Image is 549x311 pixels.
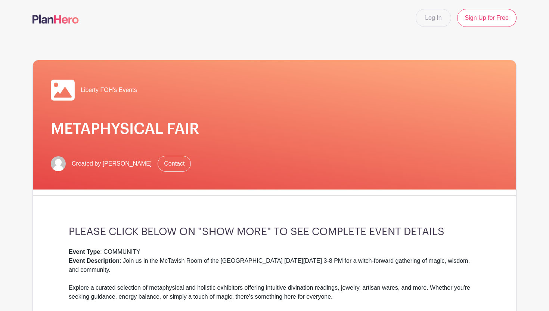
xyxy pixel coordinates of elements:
[32,15,79,24] img: logo-507f7623f17ff9eddc593b1ce0a138ce2505c220e1c5a4e2b4648c50719b7d32.svg
[69,258,120,264] strong: Event Description
[81,86,137,95] span: Liberty FOH's Events
[457,9,517,27] a: Sign Up for Free
[72,159,152,168] span: Created by [PERSON_NAME]
[416,9,451,27] a: Log In
[158,156,191,172] a: Contact
[51,120,498,138] h1: METAPHYSICAL FAIR
[69,226,480,238] h3: PLEASE CLICK BELOW ON "SHOW MORE" TO SEE COMPLETE EVENT DETAILS
[51,156,66,171] img: default-ce2991bfa6775e67f084385cd625a349d9dcbb7a52a09fb2fda1e96e2d18dcdb.png
[69,249,100,255] strong: Event Type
